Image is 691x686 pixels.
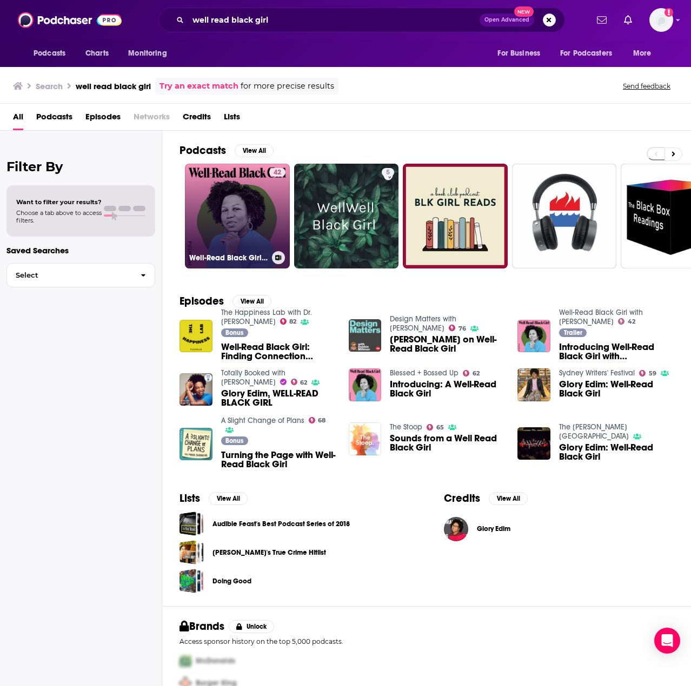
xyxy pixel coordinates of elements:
[490,43,554,64] button: open menu
[221,308,312,326] a: The Happiness Lab with Dr. Laurie Santos
[309,417,326,423] a: 68
[564,329,582,336] span: Trailer
[593,11,611,29] a: Show notifications dropdown
[444,492,528,505] a: CreditsView All
[180,320,212,353] img: Well-Read Black Girl: Finding Connection Through Community
[232,295,271,308] button: View All
[390,434,504,452] a: Sounds from a Well Read Black Girl
[473,371,480,376] span: 62
[294,164,399,268] a: 5
[180,569,204,593] a: Doing Good
[484,17,529,23] span: Open Advanced
[626,43,665,64] button: open menu
[221,342,336,361] a: Well-Read Black Girl: Finding Connection Through Community
[13,108,23,130] span: All
[16,198,102,206] span: Want to filter your results?
[444,512,674,546] button: Glory EdimGlory Edim
[196,656,235,665] span: McDonalds
[559,368,635,378] a: Sydney Writers' Festival
[559,422,629,441] a: The Wheeler Centre
[221,389,336,407] span: Glory Edim, WELL-READ BLACK GIRL
[212,575,251,587] a: Doing Good
[180,492,248,505] a: ListsView All
[76,81,151,91] h3: well read black girl
[183,108,211,130] a: Credits
[209,492,248,505] button: View All
[477,524,510,533] a: Glory Edim
[221,368,285,387] a: Totally Booked with Zibby
[36,108,72,130] a: Podcasts
[188,11,480,29] input: Search podcasts, credits, & more...
[85,108,121,130] span: Episodes
[121,43,181,64] button: open menu
[318,418,325,423] span: 68
[16,209,102,224] span: Choose a tab above to access filters.
[559,380,674,398] a: Glory Edim: Well-Read Black Girl
[225,438,243,444] span: Bonus
[6,159,155,174] h2: Filter By
[459,326,466,331] span: 76
[300,380,307,385] span: 62
[221,450,336,469] span: Turning the Page with Well-Read Black Girl
[280,318,297,325] a: 82
[517,427,550,460] a: Glory Edim: Well-Read Black Girl
[85,46,109,61] span: Charts
[444,517,468,541] img: Glory Edim
[274,167,281,178] span: 42
[649,8,673,32] span: Logged in as chonisebass
[175,650,196,672] img: First Pro Logo
[649,8,673,32] button: Show profile menu
[390,380,504,398] a: Introducing: A Well-Read Black Girl
[436,425,444,430] span: 65
[180,294,271,308] a: EpisodesView All
[224,108,240,130] a: Lists
[480,14,534,26] button: Open AdvancedNew
[654,628,680,654] div: Open Intercom Messenger
[180,540,204,564] a: Deano's True Crime Hitlist
[128,46,167,61] span: Monitoring
[444,492,480,505] h2: Credits
[649,371,656,376] span: 59
[349,368,382,401] img: Introducing: A Well-Read Black Girl
[390,422,422,432] a: The Stoop
[212,518,350,530] a: Audible Feast's Best Podcast Series of 2018
[349,319,382,352] img: Min Jin Lee on Well-Read Black Girl
[633,46,652,61] span: More
[189,253,268,263] h3: Well-Read Black Girl with [PERSON_NAME]
[559,443,674,461] a: Glory Edim: Well-Read Black Girl
[628,319,635,324] span: 42
[427,424,444,431] a: 65
[78,43,115,64] a: Charts
[560,46,612,61] span: For Podcasters
[6,245,155,255] p: Saved Searches
[349,422,382,455] img: Sounds from a Well Read Black Girl
[229,620,275,633] button: Unlock
[559,308,643,326] a: Well-Read Black Girl with Glory Edim
[180,428,212,461] img: Turning the Page with Well-Read Black Girl
[36,81,63,91] h3: Search
[382,168,394,177] a: 5
[559,342,674,361] span: Introducing Well-Read Black Girl with [PERSON_NAME]
[18,10,122,30] img: Podchaser - Follow, Share and Rate Podcasts
[559,342,674,361] a: Introducing Well-Read Black Girl with Glory Edim
[517,320,550,353] a: Introducing Well-Read Black Girl with Glory Edim
[517,368,550,401] img: Glory Edim: Well-Read Black Girl
[235,144,274,157] button: View All
[386,167,390,178] span: 5
[449,325,466,331] a: 76
[185,164,290,268] a: 42Well-Read Black Girl with [PERSON_NAME]
[134,108,170,130] span: Networks
[620,11,636,29] a: Show notifications dropdown
[390,368,459,378] a: Blessed + Bossed Up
